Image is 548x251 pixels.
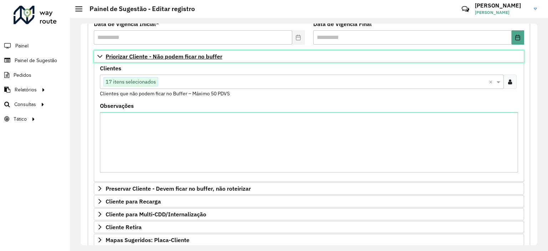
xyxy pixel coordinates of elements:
[14,101,36,108] span: Consultas
[106,186,251,191] span: Preservar Cliente - Devem ficar no buffer, não roteirizar
[100,90,230,97] small: Clientes que não podem ficar no Buffer – Máximo 50 PDVS
[104,77,158,86] span: 17 itens selecionados
[100,64,121,72] label: Clientes
[14,71,31,79] span: Pedidos
[94,62,524,182] div: Priorizar Cliente - Não podem ficar no buffer
[15,42,29,50] span: Painel
[94,195,524,207] a: Cliente para Recarga
[489,77,495,86] span: Clear all
[15,86,37,94] span: Relatórios
[313,20,372,28] label: Data de Vigência Final
[94,221,524,233] a: Cliente Retira
[458,1,473,17] a: Contato Rápido
[82,5,195,13] h2: Painel de Sugestão - Editar registro
[475,9,528,16] span: [PERSON_NAME]
[106,211,206,217] span: Cliente para Multi-CDD/Internalização
[94,208,524,220] a: Cliente para Multi-CDD/Internalização
[94,234,524,246] a: Mapas Sugeridos: Placa-Cliente
[94,20,159,28] label: Data de Vigência Inicial
[106,224,142,230] span: Cliente Retira
[15,57,57,64] span: Painel de Sugestão
[100,101,134,110] label: Observações
[106,237,189,243] span: Mapas Sugeridos: Placa-Cliente
[106,199,161,204] span: Cliente para Recarga
[14,115,27,123] span: Tático
[475,2,528,9] h3: [PERSON_NAME]
[106,54,222,59] span: Priorizar Cliente - Não podem ficar no buffer
[94,182,524,195] a: Preservar Cliente - Devem ficar no buffer, não roteirizar
[94,50,524,62] a: Priorizar Cliente - Não podem ficar no buffer
[512,30,524,45] button: Choose Date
